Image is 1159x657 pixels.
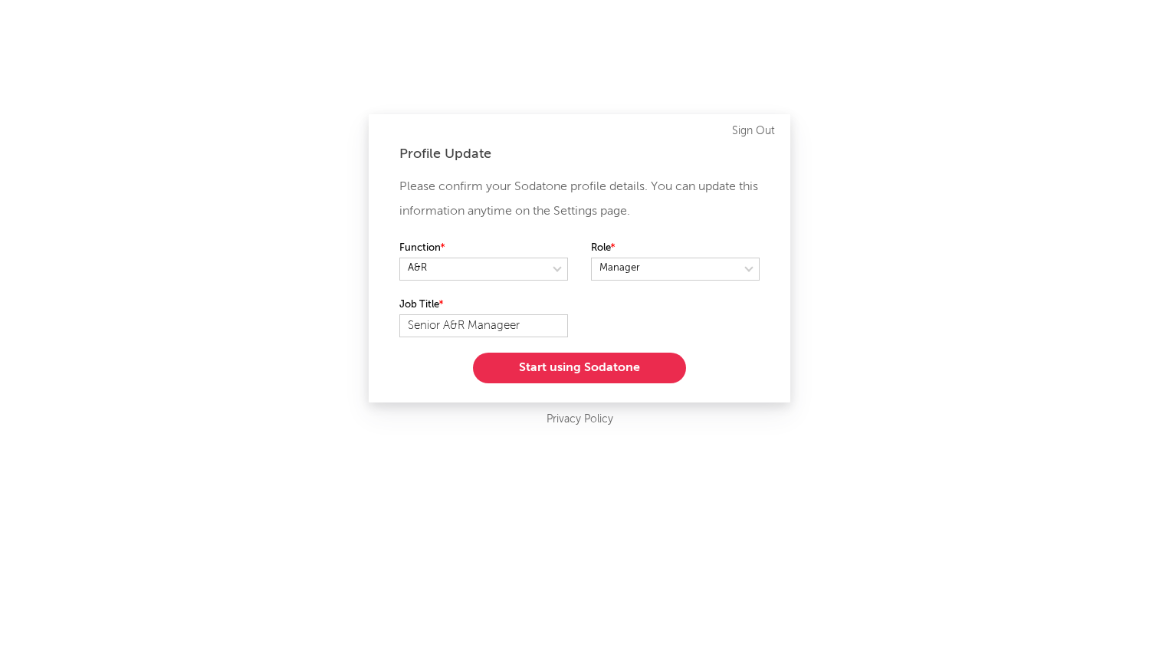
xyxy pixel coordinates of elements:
label: Role [591,239,760,258]
p: Please confirm your Sodatone profile details. You can update this information anytime on the Sett... [399,175,760,224]
a: Sign Out [732,122,775,140]
a: Privacy Policy [547,410,613,429]
button: Start using Sodatone [473,353,686,383]
div: Profile Update [399,145,760,163]
label: Job Title [399,296,568,314]
label: Function [399,239,568,258]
